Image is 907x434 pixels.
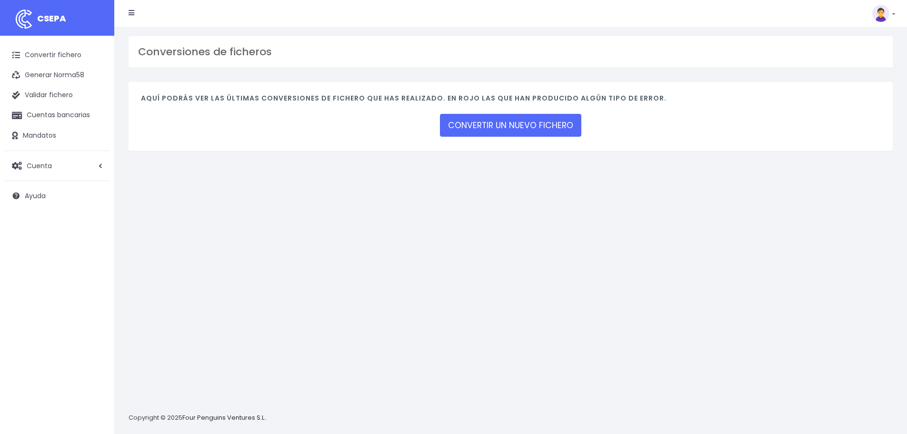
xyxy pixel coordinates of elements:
img: profile [872,5,889,22]
a: Four Penguins Ventures S.L. [182,413,266,422]
p: Copyright © 2025 . [129,413,267,423]
h4: Aquí podrás ver las últimas conversiones de fichero que has realizado. En rojo las que han produc... [141,94,880,107]
span: Ayuda [25,191,46,201]
a: Cuentas bancarias [5,105,110,125]
a: Convertir fichero [5,45,110,65]
a: Ayuda [5,186,110,206]
a: Cuenta [5,156,110,176]
span: CSEPA [37,12,66,24]
a: Generar Norma58 [5,65,110,85]
a: CONVERTIR UN NUEVO FICHERO [440,114,581,137]
a: Mandatos [5,126,110,146]
img: logo [12,7,36,31]
a: Validar fichero [5,85,110,105]
h3: Conversiones de ficheros [138,46,883,58]
span: Cuenta [27,161,52,170]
